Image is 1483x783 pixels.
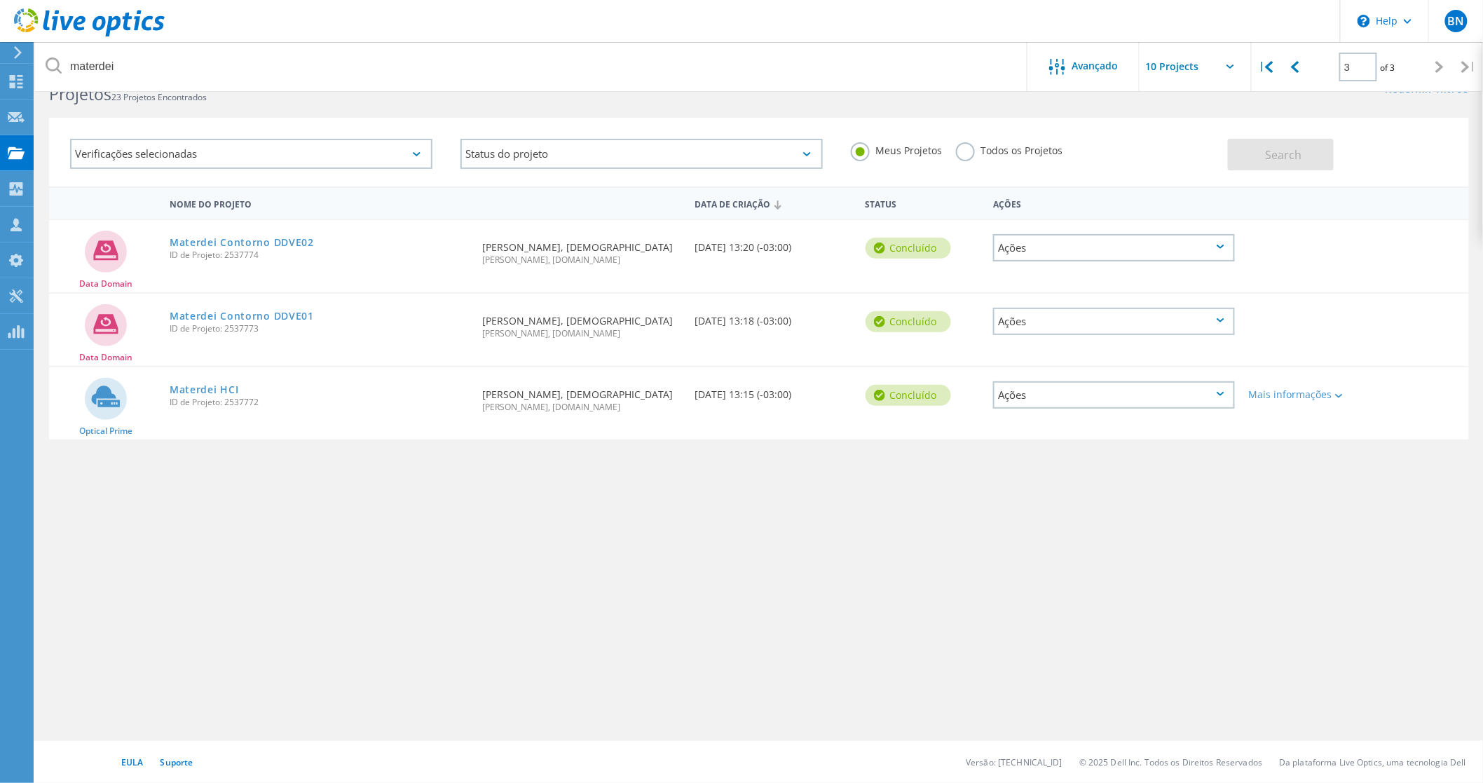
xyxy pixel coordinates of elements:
[1358,15,1370,27] svg: \n
[859,190,986,216] div: Status
[475,294,688,352] div: [PERSON_NAME], [DEMOGRAPHIC_DATA]
[993,381,1235,409] div: Ações
[688,190,859,217] div: Data de Criação
[170,398,468,407] span: ID de Projeto: 2537772
[482,403,681,411] span: [PERSON_NAME], [DOMAIN_NAME]
[1279,756,1466,768] li: Da plataforma Live Optics, uma tecnologia Dell
[966,756,1062,768] li: Versão: [TECHNICAL_ID]
[170,251,468,259] span: ID de Projeto: 2537774
[14,29,165,39] a: Live Optics Dashboard
[688,220,859,266] div: [DATE] 13:20 (-03:00)
[1265,147,1301,163] span: Search
[111,91,207,103] span: 23 Projetos Encontrados
[993,234,1235,261] div: Ações
[482,329,681,338] span: [PERSON_NAME], [DOMAIN_NAME]
[70,139,432,169] div: Verificações selecionadas
[1381,62,1395,74] span: of 3
[688,294,859,340] div: [DATE] 13:18 (-03:00)
[160,756,193,768] a: Suporte
[170,385,238,395] a: Materdei HCI
[475,367,688,425] div: [PERSON_NAME], [DEMOGRAPHIC_DATA]
[866,238,951,259] div: Concluído
[170,238,314,247] a: Materdei Contorno DDVE02
[482,256,681,264] span: [PERSON_NAME], [DOMAIN_NAME]
[170,311,314,321] a: Materdei Contorno DDVE01
[993,308,1235,335] div: Ações
[986,190,1242,216] div: Ações
[1249,390,1348,400] div: Mais informações
[79,427,132,435] span: Optical Prime
[866,385,951,406] div: Concluído
[1079,756,1262,768] li: © 2025 Dell Inc. Todos os Direitos Reservados
[460,139,823,169] div: Status do projeto
[1454,42,1483,92] div: |
[79,280,132,288] span: Data Domain
[79,353,132,362] span: Data Domain
[1228,139,1334,170] button: Search
[121,756,143,768] a: EULA
[1252,42,1280,92] div: |
[851,142,942,156] label: Meus Projetos
[688,367,859,414] div: [DATE] 13:15 (-03:00)
[170,325,468,333] span: ID de Projeto: 2537773
[163,190,475,216] div: Nome do Projeto
[866,311,951,332] div: Concluído
[1072,61,1119,71] span: Avançado
[35,42,1028,91] input: Pesquisar projetos por nome, proprietário, ID, empresa, etc
[956,142,1062,156] label: Todos os Projetos
[1447,15,1464,27] span: BN
[475,220,688,278] div: [PERSON_NAME], [DEMOGRAPHIC_DATA]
